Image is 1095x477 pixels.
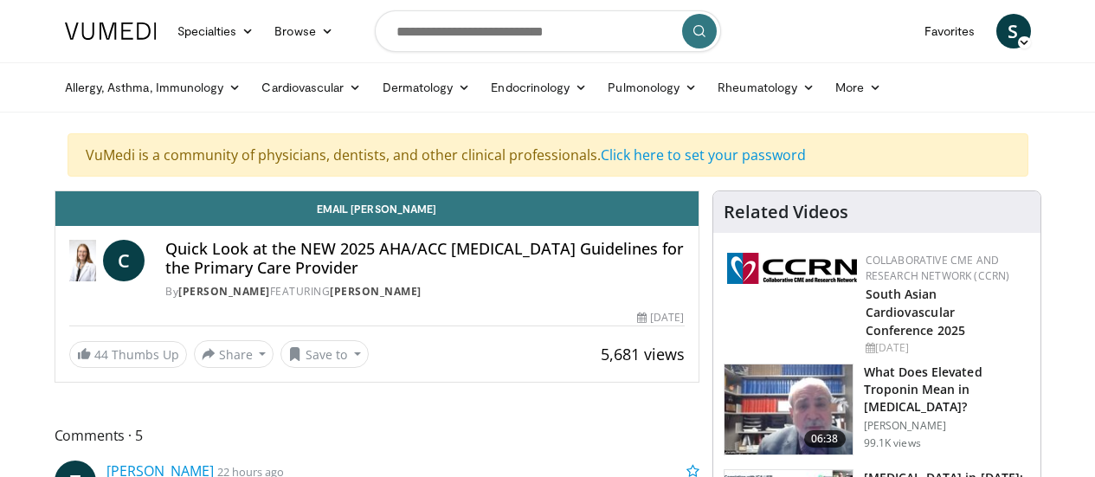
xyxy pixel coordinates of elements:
p: [PERSON_NAME] [864,419,1030,433]
h3: What Does Elevated Troponin Mean in [MEDICAL_DATA]? [864,364,1030,416]
span: Comments 5 [55,424,699,447]
div: [DATE] [637,310,684,326]
a: Dermatology [372,70,481,105]
div: By FEATURING [165,284,684,300]
a: [PERSON_NAME] [178,284,270,299]
button: Save to [280,340,369,368]
h4: Related Videos [724,202,848,222]
a: South Asian Cardiovascular Conference 2025 [866,286,966,338]
a: Browse [264,14,344,48]
a: Endocrinology [480,70,597,105]
a: Email [PERSON_NAME] [55,191,699,226]
img: Dr. Catherine P. Benziger [69,240,97,281]
span: 06:38 [804,430,846,448]
img: a04ee3ba-8487-4636-b0fb-5e8d268f3737.png.150x105_q85_autocrop_double_scale_upscale_version-0.2.png [727,253,857,284]
a: Favorites [914,14,986,48]
a: Rheumatology [707,70,825,105]
span: 5,681 views [601,344,685,364]
a: 06:38 What Does Elevated Troponin Mean in [MEDICAL_DATA]? [PERSON_NAME] 99.1K views [724,364,1030,455]
a: 44 Thumbs Up [69,341,187,368]
a: More [825,70,892,105]
a: Cardiovascular [251,70,371,105]
input: Search topics, interventions [375,10,721,52]
a: [PERSON_NAME] [330,284,422,299]
a: Allergy, Asthma, Immunology [55,70,252,105]
h4: Quick Look at the NEW 2025 AHA/ACC [MEDICAL_DATA] Guidelines for the Primary Care Provider [165,240,684,277]
a: Collaborative CME and Research Network (CCRN) [866,253,1010,283]
img: 98daf78a-1d22-4ebe-927e-10afe95ffd94.150x105_q85_crop-smart_upscale.jpg [725,364,853,454]
a: Specialties [167,14,265,48]
a: Pulmonology [597,70,707,105]
div: [DATE] [866,340,1027,356]
p: 99.1K views [864,436,921,450]
img: VuMedi Logo [65,23,157,40]
button: Share [194,340,274,368]
span: 44 [94,346,108,363]
a: C [103,240,145,281]
a: Click here to set your password [601,145,806,164]
a: S [996,14,1031,48]
div: VuMedi is a community of physicians, dentists, and other clinical professionals. [68,133,1028,177]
